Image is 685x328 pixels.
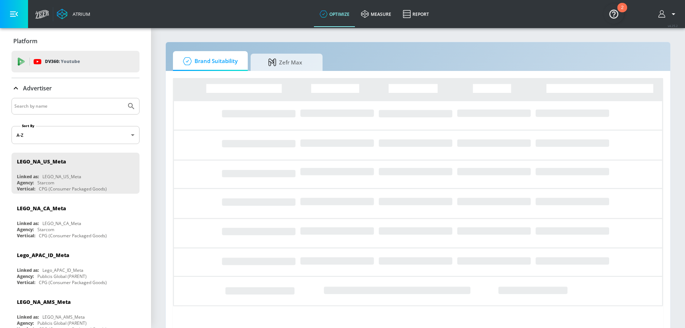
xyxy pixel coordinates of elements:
div: Lego_APAC_ID_Meta [17,252,69,259]
div: Advertiser [12,78,140,98]
input: Search by name [14,102,123,111]
div: CPG (Consumer Packaged Goods) [39,279,107,286]
div: Vertical: [17,233,35,239]
div: Atrium [70,11,90,17]
div: LEGO_NA_CA_MetaLinked as:LEGO_NA_CA_MetaAgency:StarcomVertical:CPG (Consumer Packaged Goods) [12,199,140,241]
div: Linked as: [17,174,39,180]
span: Brand Suitability [180,53,238,70]
p: DV360: [45,58,80,66]
div: CPG (Consumer Packaged Goods) [39,233,107,239]
div: LEGO_NA_CA_Meta [42,220,81,226]
div: Agency: [17,320,34,326]
a: measure [355,1,397,27]
div: LEGO_NA_US_Meta [42,174,81,180]
button: Open Resource Center, 2 new notifications [604,4,624,24]
div: LEGO_NA_US_MetaLinked as:LEGO_NA_US_MetaAgency:StarcomVertical:CPG (Consumer Packaged Goods) [12,153,140,194]
div: CPG (Consumer Packaged Goods) [39,186,107,192]
div: LEGO_NA_CA_Meta [17,205,66,212]
a: Atrium [57,9,90,19]
div: A-Z [12,126,140,144]
div: Vertical: [17,279,35,286]
p: Advertiser [23,84,52,92]
div: Linked as: [17,267,39,273]
div: Lego_APAC_ID_MetaLinked as:Lego_APAC_ID_MetaAgency:Publicis Global (PARENT)Vertical:CPG (Consumer... [12,246,140,287]
span: Zefr Max [258,54,312,71]
div: Linked as: [17,220,39,226]
span: v 4.25.2 [668,24,678,28]
div: Starcom [37,226,54,233]
div: Agency: [17,180,34,186]
label: Sort By [20,123,36,128]
p: Platform [13,37,37,45]
div: Linked as: [17,314,39,320]
p: Youtube [61,58,80,65]
div: Lego_APAC_ID_Meta [42,267,83,273]
div: Platform [12,31,140,51]
div: Agency: [17,273,34,279]
div: Vertical: [17,186,35,192]
div: DV360: Youtube [12,51,140,72]
div: LEGO_NA_US_Meta [17,158,66,165]
a: optimize [314,1,355,27]
div: Agency: [17,226,34,233]
a: Report [397,1,435,27]
div: LEGO_NA_AMS_Meta [17,298,71,305]
div: Publicis Global (PARENT) [37,273,87,279]
div: LEGO_NA_AMS_Meta [42,314,85,320]
div: Starcom [37,180,54,186]
div: 2 [621,8,624,17]
div: Publicis Global (PARENT) [37,320,87,326]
